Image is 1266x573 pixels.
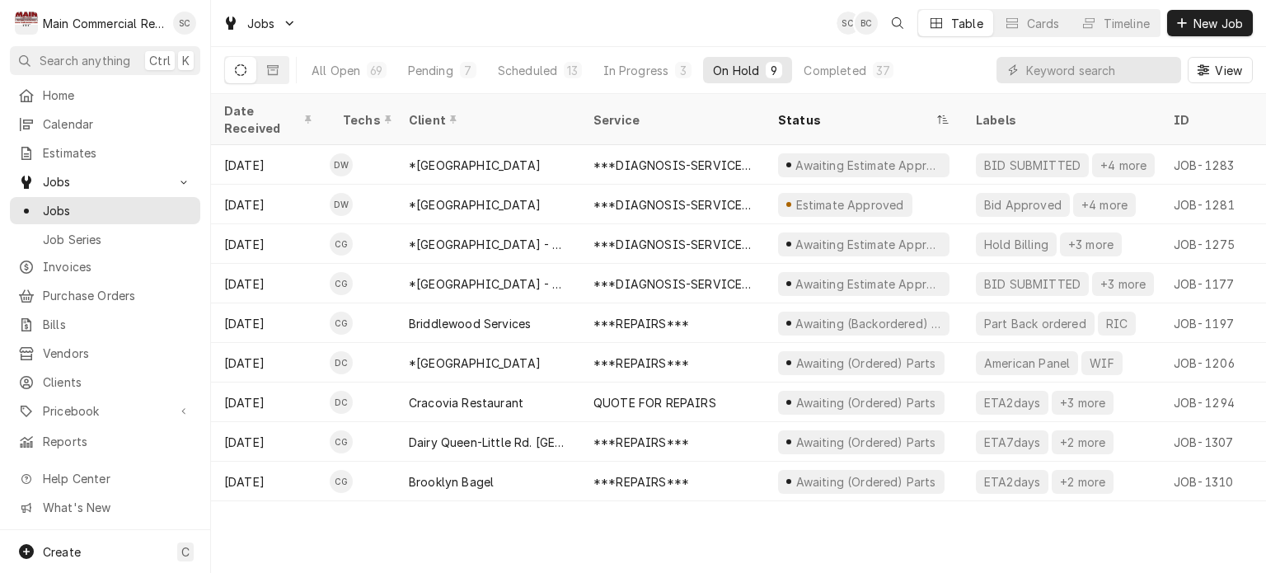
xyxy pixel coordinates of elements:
[10,226,200,253] a: Job Series
[330,430,353,453] div: CG
[43,231,192,248] span: Job Series
[982,196,1063,214] div: Bid Approved
[769,62,779,79] div: 9
[855,12,878,35] div: BC
[855,12,878,35] div: Bookkeeper Main Commercial's Avatar
[211,343,330,383] div: [DATE]
[1067,236,1115,253] div: +3 more
[211,224,330,264] div: [DATE]
[10,168,200,195] a: Go to Jobs
[330,391,353,414] div: Dylan Crawford's Avatar
[211,145,330,185] div: [DATE]
[10,197,200,224] a: Jobs
[408,62,453,79] div: Pending
[778,111,933,129] div: Status
[15,12,38,35] div: M
[330,391,353,414] div: DC
[330,470,353,493] div: Caleb Gorton's Avatar
[43,258,192,275] span: Invoices
[43,470,190,487] span: Help Center
[982,275,1082,293] div: BID SUBMITTED
[794,434,937,451] div: Awaiting (Ordered) Parts
[1188,57,1253,83] button: View
[330,430,353,453] div: Caleb Gorton's Avatar
[181,543,190,561] span: C
[982,394,1042,411] div: ETA2days
[10,397,200,425] a: Go to Pricebook
[43,287,192,304] span: Purchase Orders
[149,52,171,69] span: Ctrl
[593,111,748,129] div: Service
[211,462,330,501] div: [DATE]
[43,545,81,559] span: Create
[1099,157,1148,174] div: +4 more
[330,232,353,256] div: Caleb Gorton's Avatar
[10,369,200,396] a: Clients
[330,272,353,295] div: CG
[1167,10,1253,36] button: New Job
[794,157,943,174] div: Awaiting Estimate Approval
[1190,15,1246,32] span: New Job
[43,202,192,219] span: Jobs
[211,383,330,422] div: [DATE]
[409,275,567,293] div: *[GEOGRAPHIC_DATA] - Culinary
[884,10,911,36] button: Open search
[211,264,330,303] div: [DATE]
[330,232,353,256] div: CG
[1026,57,1173,83] input: Keyword search
[15,12,38,35] div: Main Commercial Refrigeration Service's Avatar
[40,52,130,69] span: Search anything
[409,157,541,174] div: *[GEOGRAPHIC_DATA]
[794,315,943,332] div: Awaiting (Backordered) Parts
[794,275,943,293] div: Awaiting Estimate Approval
[247,15,275,32] span: Jobs
[182,52,190,69] span: K
[837,12,860,35] div: SC
[1080,196,1129,214] div: +4 more
[330,470,353,493] div: CG
[1174,111,1263,129] div: ID
[794,196,906,214] div: Estimate Approved
[837,12,860,35] div: Sharon Campbell's Avatar
[10,46,200,75] button: Search anythingCtrlK
[409,236,567,253] div: *[GEOGRAPHIC_DATA] - Culinary
[10,110,200,138] a: Calendar
[330,153,353,176] div: DW
[982,236,1050,253] div: Hold Billing
[982,355,1071,372] div: American Panel
[330,312,353,335] div: CG
[804,62,865,79] div: Completed
[794,355,937,372] div: Awaiting (Ordered) Parts
[713,62,759,79] div: On Hold
[10,340,200,367] a: Vendors
[330,312,353,335] div: Caleb Gorton's Avatar
[678,62,688,79] div: 3
[982,315,1088,332] div: Part Back ordered
[370,62,382,79] div: 69
[976,111,1147,129] div: Labels
[1099,275,1147,293] div: +3 more
[1104,315,1129,332] div: RIC
[409,394,523,411] div: Cracovia Restaurant
[43,345,192,362] span: Vendors
[10,282,200,309] a: Purchase Orders
[10,82,200,109] a: Home
[10,311,200,338] a: Bills
[43,499,190,516] span: What's New
[43,173,167,190] span: Jobs
[1104,15,1150,32] div: Timeline
[409,434,567,451] div: Dairy Queen-Little Rd. [GEOGRAPHIC_DATA][PERSON_NAME]
[409,473,494,491] div: Brooklyn Bagel
[1027,15,1060,32] div: Cards
[463,62,473,79] div: 7
[211,185,330,224] div: [DATE]
[43,115,192,133] span: Calendar
[330,153,353,176] div: Dorian Wertz's Avatar
[330,193,353,216] div: Dorian Wertz's Avatar
[409,111,564,129] div: Client
[330,193,353,216] div: DW
[409,355,541,372] div: *[GEOGRAPHIC_DATA]
[409,196,541,214] div: *[GEOGRAPHIC_DATA]
[224,102,313,137] div: Date Received
[173,12,196,35] div: Sharon Campbell's Avatar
